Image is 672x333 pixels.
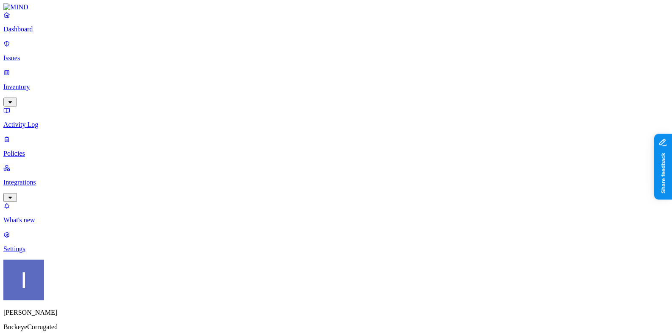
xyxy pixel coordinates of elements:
p: Dashboard [3,25,669,33]
a: What's new [3,202,669,224]
p: Policies [3,150,669,157]
img: MIND [3,3,28,11]
iframe: Marker.io feedback button [654,134,672,199]
a: Activity Log [3,106,669,129]
a: Integrations [3,164,669,201]
a: Issues [3,40,669,62]
p: Integrations [3,179,669,186]
a: Inventory [3,69,669,105]
p: Settings [3,245,669,253]
a: MIND [3,3,669,11]
p: Issues [3,54,669,62]
a: Dashboard [3,11,669,33]
a: Policies [3,135,669,157]
p: Inventory [3,83,669,91]
img: Itai Schwartz [3,260,44,300]
a: Settings [3,231,669,253]
p: What's new [3,216,669,224]
p: Activity Log [3,121,669,129]
p: [PERSON_NAME] [3,309,669,316]
p: BuckeyeCorrugated [3,323,669,331]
